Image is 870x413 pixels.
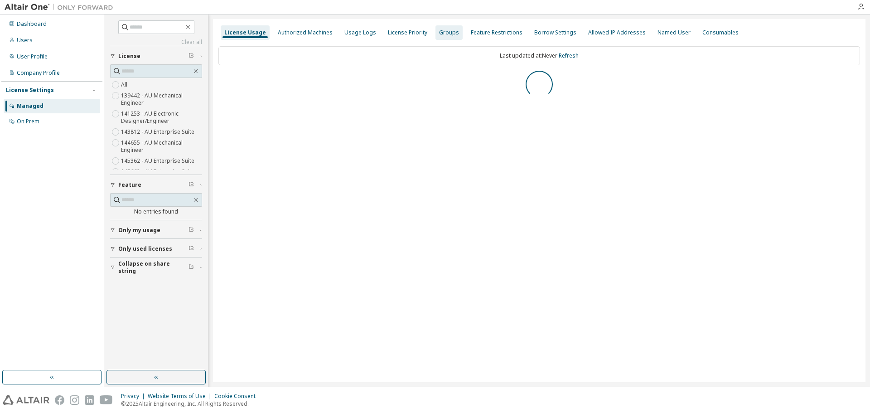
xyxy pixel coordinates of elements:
[118,53,140,60] span: License
[17,53,48,60] div: User Profile
[388,29,427,36] div: License Priority
[85,395,94,405] img: linkedin.svg
[17,118,39,125] div: On Prem
[118,260,188,275] span: Collapse on share string
[439,29,459,36] div: Groups
[118,181,141,189] span: Feature
[6,87,54,94] div: License Settings
[110,258,202,277] button: Collapse on share string
[121,393,148,400] div: Privacy
[121,90,202,108] label: 139442 - AU Mechanical Engineer
[70,395,79,405] img: instagram.svg
[118,227,160,234] span: Only my usage
[110,220,202,240] button: Only my usage
[534,29,576,36] div: Borrow Settings
[214,393,261,400] div: Cookie Consent
[118,245,172,253] span: Only used licenses
[471,29,522,36] div: Feature Restrictions
[559,52,579,59] a: Refresh
[100,395,113,405] img: youtube.svg
[188,181,194,189] span: Clear filter
[17,37,33,44] div: Users
[218,46,860,65] div: Last updated at: Never
[121,155,196,166] label: 145362 - AU Enterprise Suite
[188,227,194,234] span: Clear filter
[5,3,118,12] img: Altair One
[55,395,64,405] img: facebook.svg
[121,400,261,408] p: © 2025 Altair Engineering, Inc. All Rights Reserved.
[121,126,196,137] label: 143812 - AU Enterprise Suite
[17,20,47,28] div: Dashboard
[121,137,202,155] label: 144655 - AU Mechanical Engineer
[110,239,202,259] button: Only used licenses
[188,245,194,253] span: Clear filter
[110,208,202,215] div: No entries found
[278,29,333,36] div: Authorized Machines
[3,395,49,405] img: altair_logo.svg
[588,29,646,36] div: Allowed IP Addresses
[657,29,691,36] div: Named User
[344,29,376,36] div: Usage Logs
[224,29,266,36] div: License Usage
[188,53,194,60] span: Clear filter
[148,393,214,400] div: Website Terms of Use
[121,108,202,126] label: 141253 - AU Electronic Designer/Engineer
[121,79,129,90] label: All
[121,166,196,177] label: 145662 - AU Enterprise Suite
[17,69,60,77] div: Company Profile
[110,175,202,195] button: Feature
[17,102,43,110] div: Managed
[702,29,739,36] div: Consumables
[188,264,194,271] span: Clear filter
[110,39,202,46] a: Clear all
[110,46,202,66] button: License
